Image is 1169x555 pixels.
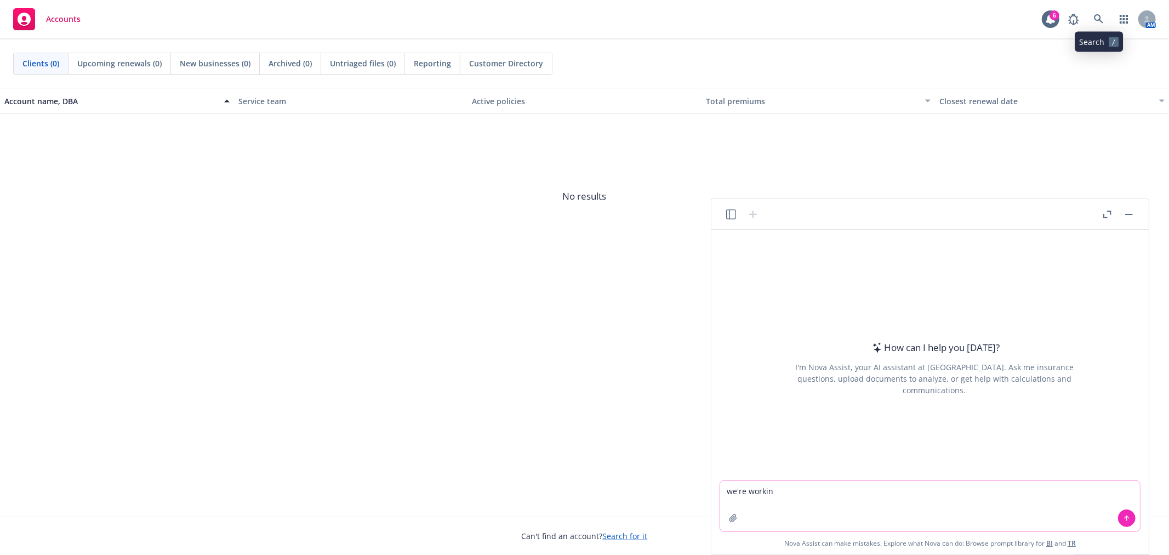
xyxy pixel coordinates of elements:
div: Service team [238,95,464,107]
div: Total premiums [706,95,919,107]
span: New businesses (0) [180,58,250,69]
button: Closest renewal date [935,88,1169,114]
span: Can't find an account? [522,530,648,542]
div: I'm Nova Assist, your AI assistant at [GEOGRAPHIC_DATA]. Ask me insurance questions, upload docum... [780,361,1088,396]
button: Service team [234,88,468,114]
button: Active policies [467,88,702,114]
div: How can I help you [DATE]? [869,341,1000,355]
span: Archived (0) [269,58,312,69]
span: Clients (0) [22,58,59,69]
span: Upcoming renewals (0) [77,58,162,69]
span: Customer Directory [469,58,543,69]
a: Report a Bug [1063,8,1085,30]
div: Closest renewal date [939,95,1153,107]
div: 6 [1050,10,1059,20]
a: Accounts [9,4,85,35]
div: Active policies [472,95,697,107]
span: Accounts [46,15,81,24]
span: Reporting [414,58,451,69]
a: Search [1088,8,1110,30]
a: Search for it [603,531,648,541]
a: BI [1046,539,1053,548]
textarea: we're workin [720,481,1140,531]
span: Nova Assist can make mistakes. Explore what Nova can do: Browse prompt library for and [784,532,1076,554]
a: Switch app [1113,8,1135,30]
span: Untriaged files (0) [330,58,396,69]
div: Account name, DBA [4,95,218,107]
button: Total premiums [702,88,936,114]
a: TR [1068,539,1076,548]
